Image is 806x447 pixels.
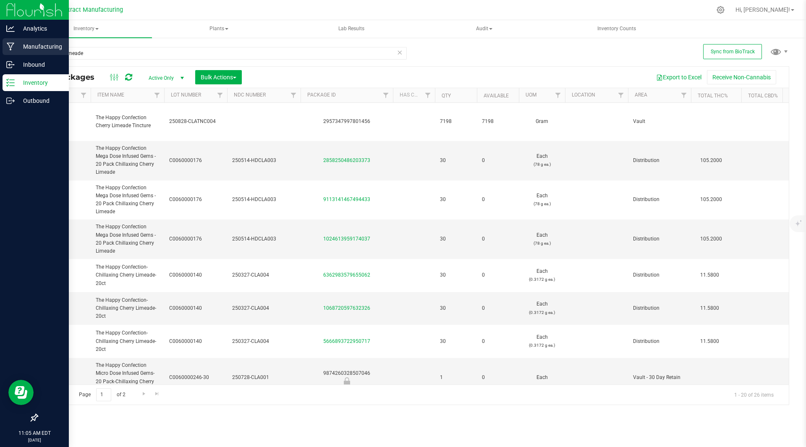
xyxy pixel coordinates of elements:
span: 250327-CLA004 [232,271,296,279]
span: Distribution [633,337,686,345]
inline-svg: Outbound [6,97,15,105]
span: 7198 [440,118,472,125]
span: The Happy Confection Cherry Limeade Tincture [96,114,159,130]
span: Each [524,152,560,168]
span: C0060000176 [169,196,222,204]
a: Filter [77,88,91,102]
button: Sync from BioTrack [703,44,762,59]
a: Plants [153,20,285,38]
a: 9113141467494433 [323,196,370,202]
a: Filter [551,88,565,102]
span: The Happy Confection-Chillaxing Cherry Limeade-20ct [96,296,159,321]
span: 250514-HDCLA003 [232,157,296,165]
div: 9874260328507046 [299,369,394,386]
a: Available [484,93,509,99]
span: C0060000140 [169,337,222,345]
span: C0060000176 [169,157,222,165]
span: Distribution [633,271,686,279]
a: Filter [614,88,628,102]
button: Receive Non-Cannabis [707,70,776,84]
div: Newly Received [299,377,394,386]
p: (78 g ea.) [524,239,560,247]
a: 5666893722950717 [323,338,370,344]
span: All Packages [44,73,103,82]
span: Audit [419,21,550,37]
a: 2858250486203373 [323,157,370,163]
a: Filter [379,88,393,102]
span: 30 [440,304,472,312]
a: Total CBD% [748,93,778,99]
span: The Happy Confection Micro Dose Infused Gems-20 Pack-Chillaxing Cherry Limeade [96,361,159,394]
span: 11.5800 [696,302,723,314]
div: 2957347997801456 [299,118,394,125]
button: Bulk Actions [195,70,242,84]
span: The Happy Confection-Chillaxing Cherry Limeade-20ct [96,329,159,353]
span: 250514-HDCLA003 [232,235,296,243]
a: Package ID [307,92,336,98]
span: 250828-CLATNC004 [169,118,222,125]
span: 0 [482,196,514,204]
span: 30 [440,196,472,204]
span: Clear [397,47,403,58]
a: 1068720597632326 [323,305,370,311]
a: Filter [421,88,435,102]
span: Page of 2 [72,388,132,401]
span: 250728-CLA001 [232,374,296,382]
a: Go to the last page [151,388,163,400]
span: Each [524,333,560,349]
a: UOM [526,92,536,98]
span: C0060000176 [169,235,222,243]
span: Sync from BioTrack [711,49,755,55]
span: 0 [482,235,514,243]
span: 30 [440,235,472,243]
span: 105.2000 [696,154,726,167]
iframe: Resource center [8,380,34,405]
span: Bulk Actions [201,74,236,81]
span: The Happy Confection Mega Dose Infused Gems - 20 Pack Chillaxing Cherry Limeade [96,223,159,255]
inline-svg: Inventory [6,78,15,87]
a: Total THC% [698,93,728,99]
span: CT Contract Manufacturing [48,6,123,13]
span: 250514-HDCLA003 [232,196,296,204]
span: Each [524,374,560,382]
span: 30 [440,157,472,165]
a: Filter [287,88,301,102]
span: Distribution [633,196,686,204]
a: Filter [677,88,691,102]
span: Hi, [PERSON_NAME]! [735,6,790,13]
a: Audit [418,20,550,38]
inline-svg: Manufacturing [6,42,15,51]
a: Go to the next page [138,388,150,400]
span: Each [524,231,560,247]
span: 11.5800 [696,335,723,348]
p: Outbound [15,96,65,106]
span: Plants [153,21,284,37]
span: 1 - 20 of 26 items [727,388,780,401]
span: Inventory [20,20,152,38]
span: 7198 [482,118,514,125]
p: (78 g ea.) [524,200,560,208]
p: (78 g ea.) [524,160,560,168]
span: The Happy Confection Mega Dose Infused Gems - 20 Pack Chillaxing Cherry Limeade [96,144,159,177]
p: [DATE] [4,437,65,443]
span: 105.2000 [696,233,726,245]
input: 1 [96,388,111,401]
span: Distribution [633,235,686,243]
a: Location [572,92,595,98]
span: 0 [482,271,514,279]
span: 0 [482,337,514,345]
span: 0 [482,374,514,382]
span: Lab Results [327,25,376,32]
span: Each [524,192,560,208]
span: 250327-CLA004 [232,304,296,312]
span: Vault - 30 Day Retain [633,374,686,382]
p: Inbound [15,60,65,70]
input: Search Package ID, Item Name, SKU, Lot or Part Number... [37,47,407,60]
inline-svg: Inbound [6,60,15,69]
span: 105.2000 [696,193,726,206]
span: 30 [440,271,472,279]
p: Analytics [15,24,65,34]
span: 250327-CLA004 [232,337,296,345]
span: 0 [482,157,514,165]
a: 1024613959174037 [323,236,370,242]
